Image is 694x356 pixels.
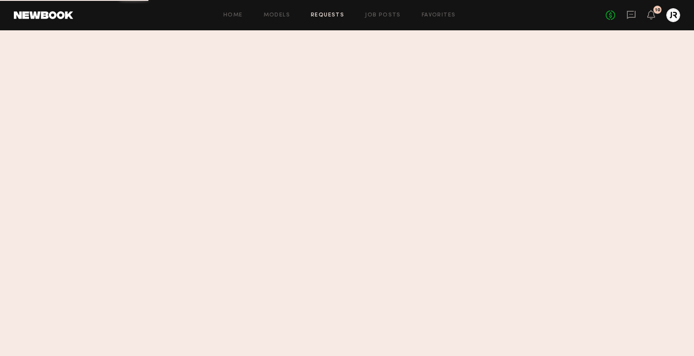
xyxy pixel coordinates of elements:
[264,13,290,18] a: Models
[655,8,660,13] div: 10
[311,13,344,18] a: Requests
[422,13,456,18] a: Favorites
[365,13,401,18] a: Job Posts
[223,13,243,18] a: Home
